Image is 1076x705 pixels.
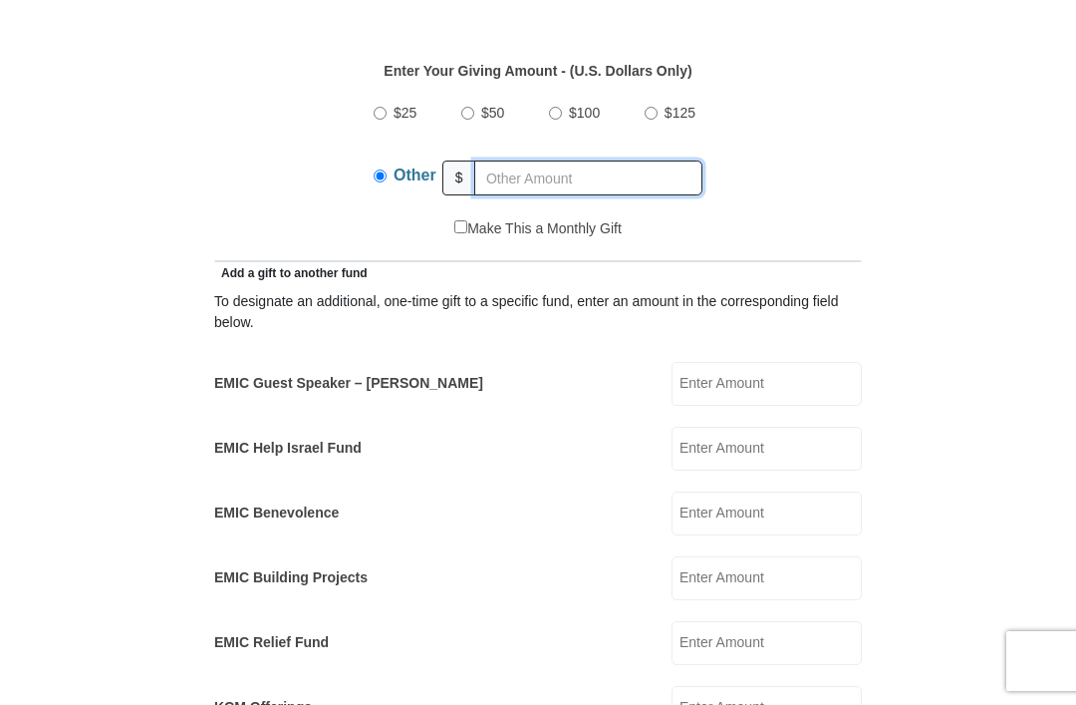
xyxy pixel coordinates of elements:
[394,105,416,121] span: $25
[474,161,702,195] input: Other Amount
[214,567,368,588] label: EMIC Building Projects
[672,362,862,406] input: Enter Amount
[672,621,862,665] input: Enter Amount
[454,218,622,239] label: Make This a Monthly Gift
[672,427,862,471] input: Enter Amount
[454,220,467,233] input: Make This a Monthly Gift
[481,105,504,121] span: $50
[394,167,436,183] span: Other
[214,632,329,653] label: EMIC Relief Fund
[442,161,476,195] span: $
[214,503,339,524] label: EMIC Benevolence
[214,438,362,459] label: EMIC Help Israel Fund
[665,105,695,121] span: $125
[214,373,483,394] label: EMIC Guest Speaker – [PERSON_NAME]
[384,63,691,79] strong: Enter Your Giving Amount - (U.S. Dollars Only)
[672,556,862,600] input: Enter Amount
[214,266,368,280] span: Add a gift to another fund
[569,105,600,121] span: $100
[214,291,862,333] div: To designate an additional, one-time gift to a specific fund, enter an amount in the correspondin...
[672,492,862,535] input: Enter Amount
